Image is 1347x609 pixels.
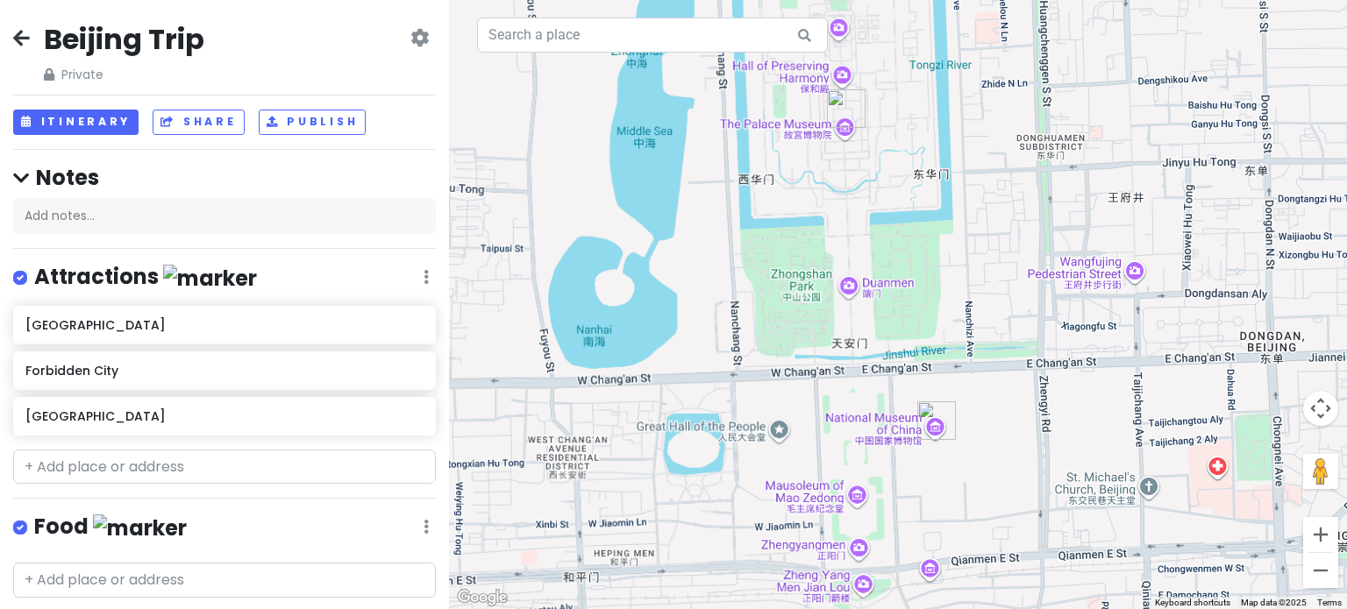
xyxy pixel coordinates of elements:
input: + Add place or address [13,450,436,485]
button: Publish [259,110,367,135]
button: Share [153,110,244,135]
h6: Forbidden City [25,363,423,379]
button: Drag Pegman onto the map to open Street View [1303,454,1338,489]
h4: Attractions [34,263,257,292]
div: Forbidden City [827,89,866,128]
h4: Food [34,513,187,542]
a: Open this area in Google Maps (opens a new window) [453,586,511,609]
input: + Add place or address [13,563,436,598]
div: Add notes... [13,198,436,235]
div: National Museum of China [917,401,956,440]
a: Terms (opens in new tab) [1317,598,1342,607]
span: Map data ©2025 [1241,598,1307,607]
img: Google [453,586,511,609]
button: Keyboard shortcuts [1155,597,1230,609]
input: Search a place [477,18,828,53]
h2: Beijing Trip [44,21,204,58]
button: Zoom in [1303,517,1338,552]
img: marker [163,265,257,292]
button: Zoom out [1303,553,1338,588]
button: Itinerary [13,110,139,135]
h4: Notes [13,164,436,191]
h6: [GEOGRAPHIC_DATA] [25,408,423,424]
h6: [GEOGRAPHIC_DATA] [25,317,423,333]
img: marker [93,514,187,542]
button: Map camera controls [1303,391,1338,426]
span: Private [44,65,204,84]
